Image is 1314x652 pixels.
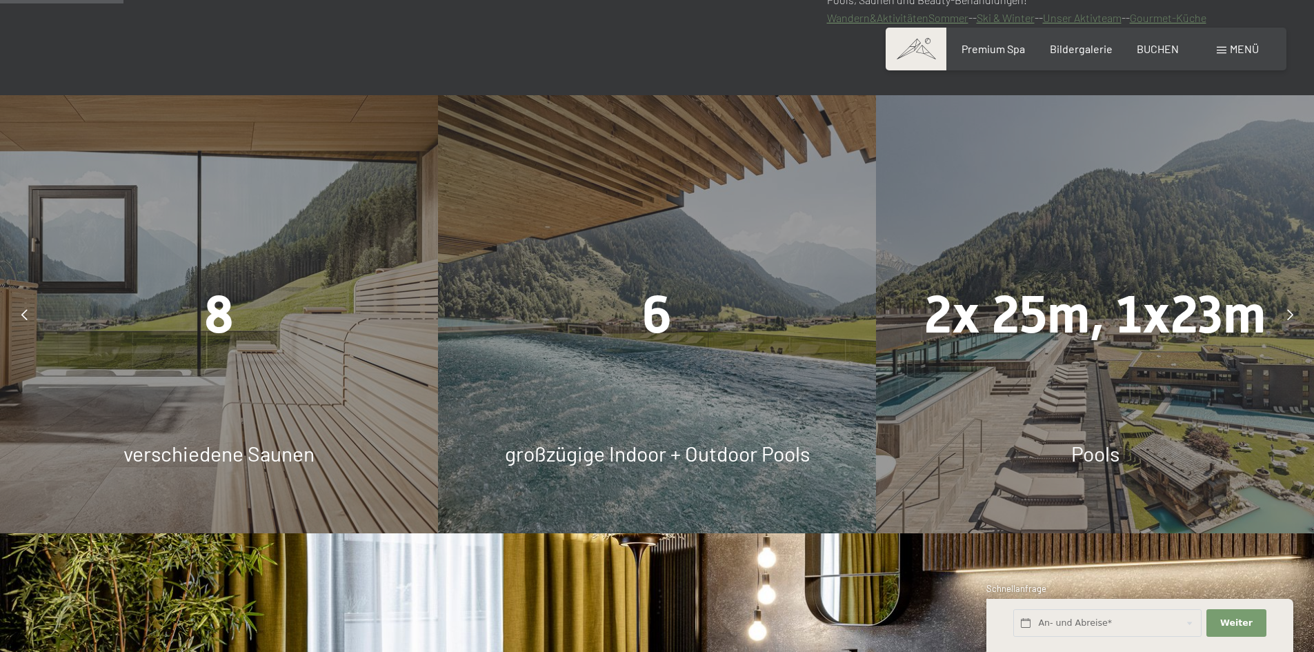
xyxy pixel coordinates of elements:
a: BUCHEN [1137,42,1179,55]
a: Premium Spa [962,42,1025,55]
button: Weiter [1206,609,1266,638]
a: Ski & Winter [977,11,1035,24]
span: Schnellanfrage [986,583,1046,594]
a: Unser Aktivteam [1043,11,1122,24]
span: großzügige Indoor + Outdoor Pools [505,441,810,466]
span: verschiedene Saunen [123,441,315,466]
span: 6 [642,284,672,345]
span: Menü [1230,42,1259,55]
span: Weiter [1220,617,1253,629]
a: Wandern&AktivitätenSommer [827,11,968,24]
span: 2x 25m, 1x23m [924,284,1266,345]
a: Bildergalerie [1050,42,1113,55]
a: Gourmet-Küche [1130,11,1206,24]
span: 8 [204,284,234,345]
span: Pools [1071,441,1119,466]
